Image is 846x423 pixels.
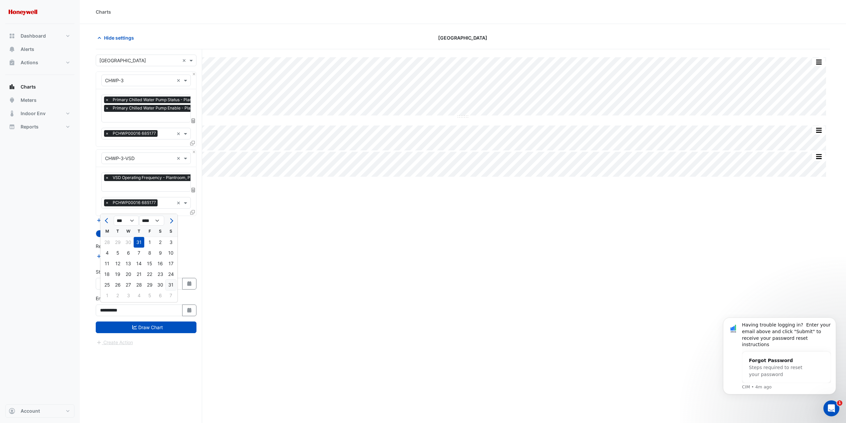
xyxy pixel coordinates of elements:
[112,237,123,248] div: 29
[111,105,227,111] span: Primary Chilled Water Pump Enable - Plantroom, Plantroom
[166,290,176,301] div: 7
[5,404,74,418] button: Account
[134,226,144,237] div: T
[144,237,155,248] div: Friday, August 1, 2025
[123,290,134,301] div: 3
[155,280,166,290] div: Saturday, August 30, 2025
[102,280,112,290] div: Monday, August 25, 2025
[114,216,139,226] select: Select month
[96,243,131,250] label: Reference Lines
[123,248,134,258] div: 6
[144,280,155,290] div: Friday, August 29, 2025
[166,269,176,280] div: 24
[96,268,118,275] label: Start Date
[144,248,155,258] div: 8
[134,248,144,258] div: 7
[123,237,134,248] div: Wednesday, July 30, 2025
[8,5,38,19] img: Company Logo
[123,280,134,290] div: Wednesday, August 27, 2025
[102,290,112,301] div: Monday, September 1, 2025
[155,269,166,280] div: 23
[166,269,176,280] div: Sunday, August 24, 2025
[134,269,144,280] div: Thursday, August 21, 2025
[134,290,144,301] div: 4
[123,258,134,269] div: 13
[166,280,176,290] div: Sunday, August 31, 2025
[5,94,74,107] button: Meters
[144,258,155,269] div: 15
[155,248,166,258] div: Saturday, August 9, 2025
[102,258,112,269] div: 11
[186,308,192,313] fa-icon: Select Date
[102,269,112,280] div: Monday, August 18, 2025
[112,290,123,301] div: Tuesday, September 2, 2025
[812,152,825,161] button: More Options
[144,290,155,301] div: 5
[96,216,136,224] button: Add Equipment
[144,248,155,258] div: Friday, August 8, 2025
[812,126,825,134] button: More Options
[190,118,196,123] span: Choose Function
[102,248,112,258] div: 4
[144,269,155,280] div: 22
[134,290,144,301] div: Thursday, September 4, 2025
[190,209,195,215] span: Clone Favourites and Tasks from this Equipment to other Equipment
[5,120,74,133] button: Reports
[9,46,15,53] app-icon: Alerts
[102,280,112,290] div: 25
[155,290,166,301] div: Saturday, September 6, 2025
[123,280,134,290] div: 27
[111,174,209,181] span: VSD Operating Frequency - Plantroom, Plantroom
[155,226,166,237] div: S
[96,8,111,15] div: Charts
[96,295,116,302] label: End Date
[123,258,134,269] div: Wednesday, August 13, 2025
[112,280,123,290] div: Tuesday, August 26, 2025
[21,46,34,53] span: Alerts
[112,226,123,237] div: T
[112,237,123,248] div: Tuesday, July 29, 2025
[823,400,839,416] iframe: Intercom live chat
[5,29,74,43] button: Dashboard
[166,237,176,248] div: 3
[9,97,15,104] app-icon: Meters
[111,130,158,137] span: PCHWP00016 685177
[155,258,166,269] div: 16
[166,237,176,248] div: Sunday, August 3, 2025
[144,258,155,269] div: Friday, August 15, 2025
[177,155,182,162] span: Clear
[112,258,123,269] div: 12
[167,215,175,226] button: Next month
[123,269,134,280] div: 20
[166,248,176,258] div: 10
[155,248,166,258] div: 9
[144,290,155,301] div: Friday, September 5, 2025
[9,84,15,90] app-icon: Charts
[166,248,176,258] div: Sunday, August 10, 2025
[96,253,145,260] button: Add Reference Line
[21,33,46,39] span: Dashboard
[155,269,166,280] div: Saturday, August 23, 2025
[134,258,144,269] div: Thursday, August 14, 2025
[96,321,196,333] button: Draw Chart
[21,84,36,90] span: Charts
[112,269,123,280] div: Tuesday, August 19, 2025
[139,216,164,226] select: Select year
[144,237,155,248] div: 1
[103,215,111,226] button: Previous month
[21,123,39,130] span: Reports
[713,314,846,405] iframe: Intercom notifications message
[134,237,144,248] div: 31
[111,97,226,103] span: Primary Chilled Water Pump Status - Plantroom, Plantroom
[102,248,112,258] div: Monday, August 4, 2025
[134,248,144,258] div: Thursday, August 7, 2025
[177,130,182,137] span: Clear
[134,280,144,290] div: Thursday, August 28, 2025
[166,258,176,269] div: 17
[9,123,15,130] app-icon: Reports
[123,248,134,258] div: Wednesday, August 6, 2025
